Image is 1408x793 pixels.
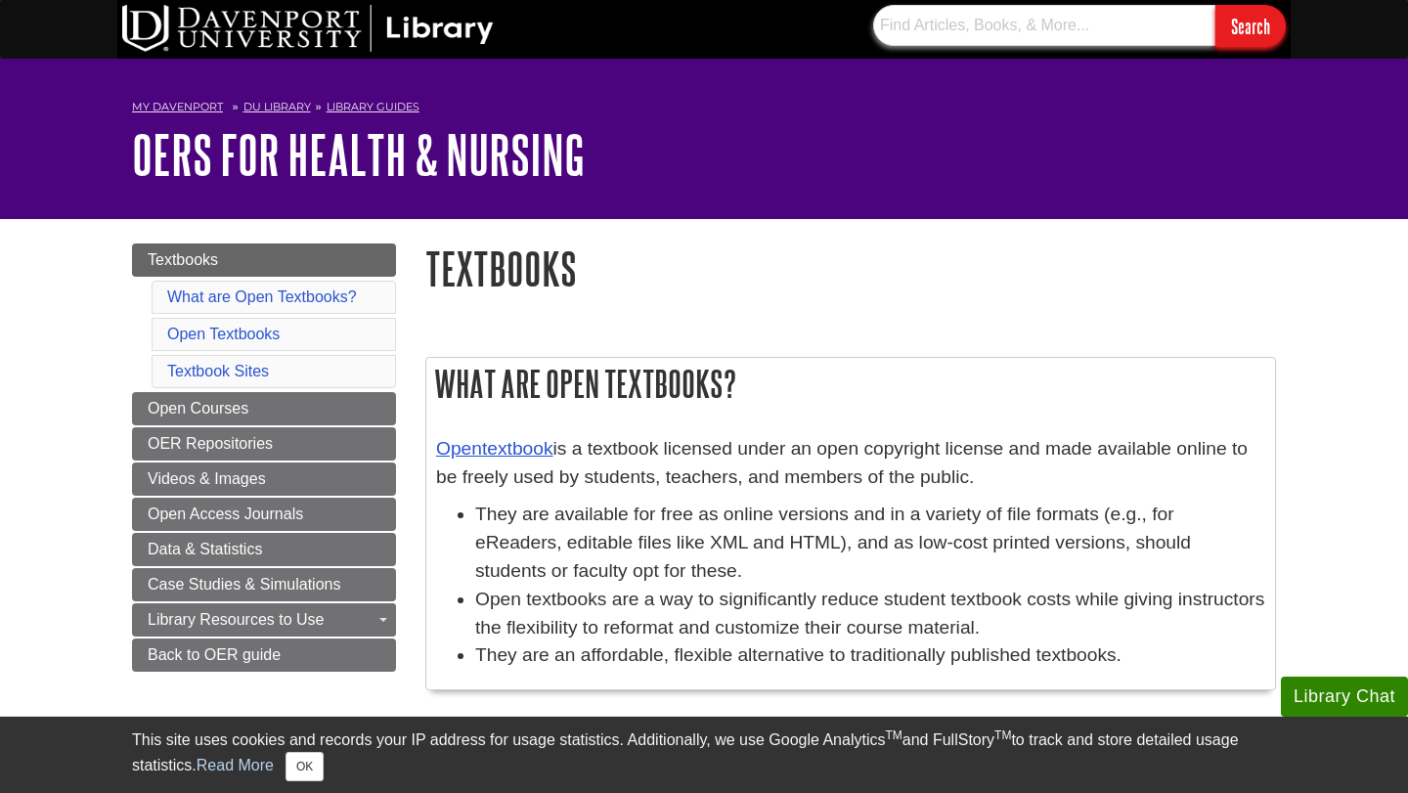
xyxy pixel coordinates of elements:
[148,541,262,557] span: Data & Statistics
[873,5,1215,46] input: Find Articles, Books, & More...
[132,639,396,672] a: Back to OER guide
[873,5,1286,47] form: Searches DU Library's articles, books, and more
[197,757,274,773] a: Read More
[475,586,1265,642] li: Open textbooks are a way to significantly reduce student textbook costs while giving instructors ...
[167,363,269,379] a: Textbook Sites
[132,533,396,566] a: Data & Statistics
[132,463,396,496] a: Videos & Images
[475,641,1265,670] li: They are an affordable, flexible alternative to traditionally published textbooks.
[132,243,396,277] a: Textbooks
[885,728,902,742] sup: TM
[1281,677,1408,717] button: Library Chat
[148,470,266,487] span: Videos & Images
[167,326,280,342] a: Open Textbooks
[243,100,311,113] a: DU Library
[482,438,553,459] a: textbook
[425,243,1276,293] h1: Textbooks
[132,728,1276,781] div: This site uses cookies and records your IP address for usage statistics. Additionally, we use Goo...
[148,251,218,268] span: Textbooks
[167,288,357,305] a: What are Open Textbooks?
[327,100,419,113] a: Library Guides
[148,435,273,452] span: OER Repositories
[286,752,324,781] button: Close
[1215,5,1286,47] input: Search
[148,506,303,522] span: Open Access Journals
[148,646,281,663] span: Back to OER guide
[132,568,396,601] a: Case Studies & Simulations
[132,94,1276,125] nav: breadcrumb
[132,498,396,531] a: Open Access Journals
[436,435,1265,492] p: is a textbook licensed under an open copyright license and made available online to be freely use...
[132,99,223,115] a: My Davenport
[148,400,248,417] span: Open Courses
[148,576,340,593] span: Case Studies & Simulations
[132,603,396,637] a: Library Resources to Use
[132,427,396,461] a: OER Repositories
[475,501,1265,585] li: They are available for free as online versions and in a variety of file formats (e.g., for eReade...
[132,243,396,672] div: Guide Page Menu
[148,611,325,628] span: Library Resources to Use
[994,728,1011,742] sup: TM
[426,358,1275,410] h2: What are Open Textbooks?
[132,392,396,425] a: Open Courses
[122,5,494,52] img: DU Library
[132,124,585,185] a: OERs for Health & Nursing
[436,438,482,459] a: Open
